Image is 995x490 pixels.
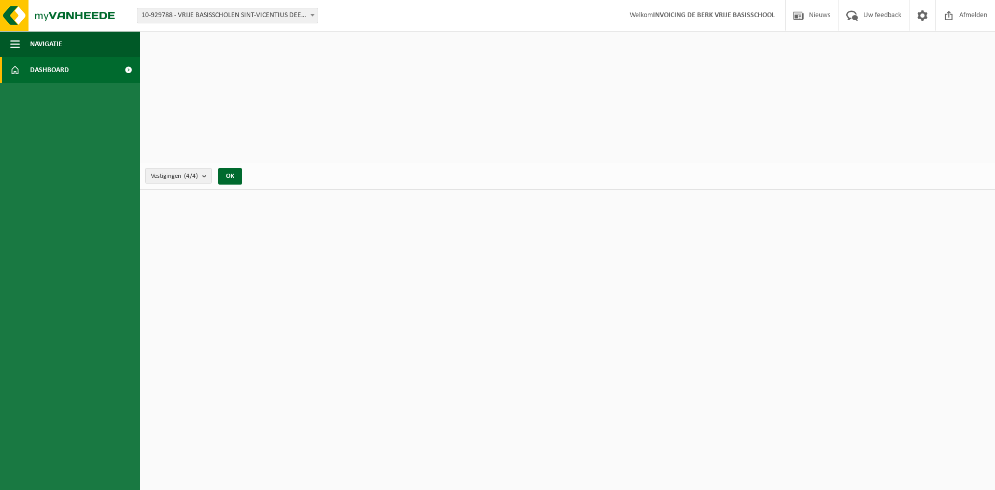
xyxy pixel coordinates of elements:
[30,31,62,57] span: Navigatie
[218,168,242,185] button: OK
[137,8,318,23] span: 10-929788 - VRIJE BASISSCHOLEN SINT-VICENTIUS DEERLIJK - DEERLIJK
[145,168,212,184] button: Vestigingen(4/4)
[653,11,775,19] strong: INVOICING DE BERK VRIJE BASISSCHOOL
[151,169,198,184] span: Vestigingen
[30,57,69,83] span: Dashboard
[184,173,198,179] count: (4/4)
